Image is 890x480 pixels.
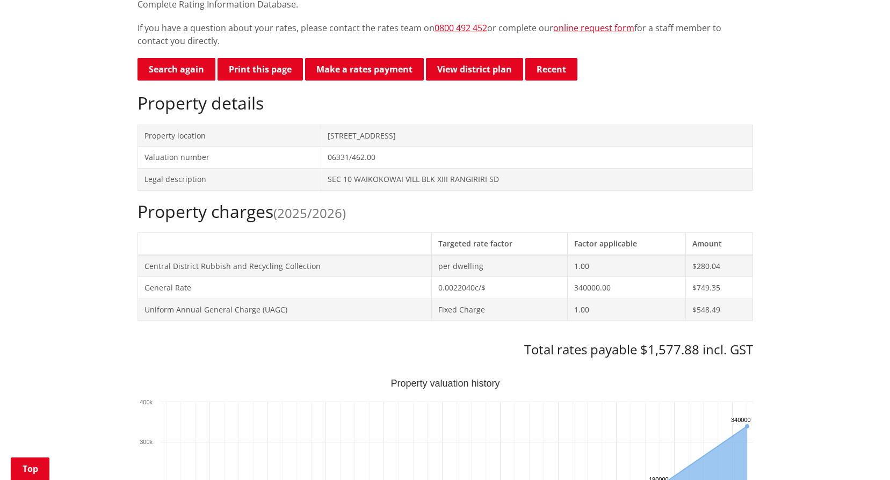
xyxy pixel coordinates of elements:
[432,277,568,299] td: 0.0022040c/$
[273,204,346,222] span: (2025/2026)
[426,58,523,81] a: View district plan
[321,168,752,190] td: SEC 10 WAIKOKOWAI VILL BLK XIII RANGIRIRI SD
[138,147,321,169] td: Valuation number
[435,22,487,34] a: 0800 492 452
[321,147,752,169] td: 06331/462.00
[321,125,752,147] td: [STREET_ADDRESS]
[138,255,432,277] td: Central District Rubbish and Recycling Collection
[138,342,753,358] h3: Total rates payable $1,577.88 incl. GST
[686,232,752,254] th: Amount
[731,417,751,423] text: 340000
[218,58,303,81] button: Print this page
[138,201,753,222] h2: Property charges
[686,277,752,299] td: $749.35
[432,255,568,277] td: per dwelling
[305,58,424,81] a: Make a rates payment
[432,232,568,254] th: Targeted rate factor
[138,125,321,147] td: Property location
[138,277,432,299] td: General Rate
[138,93,753,113] h2: Property details
[553,22,634,34] a: online request form
[744,424,749,428] path: Sunday, Jun 30, 12:00, 340,000. Capital Value.
[525,58,577,81] button: Recent
[432,299,568,321] td: Fixed Charge
[568,299,686,321] td: 1.00
[140,399,153,405] text: 400k
[568,232,686,254] th: Factor applicable
[390,378,500,389] text: Property valuation history
[686,255,752,277] td: $280.04
[138,21,753,47] p: If you have a question about your rates, please contact the rates team on or complete our for a s...
[568,255,686,277] td: 1.00
[686,299,752,321] td: $548.49
[138,168,321,190] td: Legal description
[140,439,153,445] text: 300k
[138,58,215,81] a: Search again
[11,457,49,480] a: Top
[841,435,879,474] iframe: Messenger Launcher
[138,299,432,321] td: Uniform Annual General Charge (UAGC)
[568,277,686,299] td: 340000.00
